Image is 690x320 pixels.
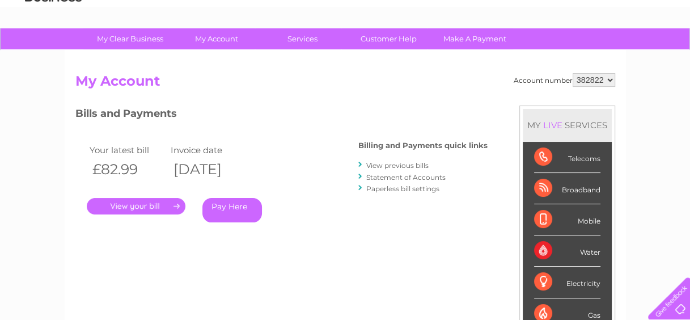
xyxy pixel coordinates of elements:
[615,48,642,57] a: Contact
[202,198,262,222] a: Pay Here
[519,48,544,57] a: Energy
[591,48,608,57] a: Blog
[476,6,554,20] a: 0333 014 3131
[358,141,488,150] h4: Billing and Payments quick links
[75,106,488,125] h3: Bills and Payments
[551,48,585,57] a: Telecoms
[523,109,612,141] div: MY SERVICES
[366,184,439,193] a: Paperless bill settings
[87,198,185,214] a: .
[490,48,512,57] a: Water
[428,28,522,49] a: Make A Payment
[534,267,600,298] div: Electricity
[170,28,263,49] a: My Account
[87,142,168,158] td: Your latest bill
[83,28,177,49] a: My Clear Business
[534,235,600,267] div: Water
[87,158,168,181] th: £82.99
[75,73,615,95] h2: My Account
[653,48,679,57] a: Log out
[534,173,600,204] div: Broadband
[534,142,600,173] div: Telecoms
[256,28,349,49] a: Services
[366,161,429,170] a: View previous bills
[342,28,435,49] a: Customer Help
[366,173,446,182] a: Statement of Accounts
[78,6,613,55] div: Clear Business is a trading name of Verastar Limited (registered in [GEOGRAPHIC_DATA] No. 3667643...
[534,204,600,235] div: Mobile
[168,158,249,181] th: [DATE]
[24,30,82,64] img: logo.png
[541,120,565,130] div: LIVE
[168,142,249,158] td: Invoice date
[514,73,615,87] div: Account number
